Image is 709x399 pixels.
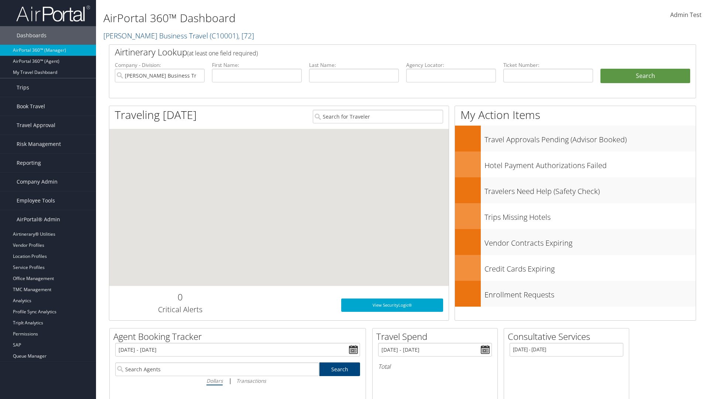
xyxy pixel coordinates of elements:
[508,330,629,343] h2: Consultative Services
[17,78,29,97] span: Trips
[455,229,696,255] a: Vendor Contracts Expiring
[455,151,696,177] a: Hotel Payment Authorizations Failed
[484,234,696,248] h3: Vendor Contracts Expiring
[16,5,90,22] img: airportal-logo.png
[17,26,47,45] span: Dashboards
[236,377,266,384] i: Transactions
[455,203,696,229] a: Trips Missing Hotels
[670,4,702,27] a: Admin Test
[455,281,696,307] a: Enrollment Requests
[17,116,55,134] span: Travel Approval
[484,183,696,197] h3: Travelers Need Help (Safety Check)
[103,10,502,26] h1: AirPortal 360™ Dashboard
[115,304,245,315] h3: Critical Alerts
[206,377,223,384] i: Dollars
[455,177,696,203] a: Travelers Need Help (Safety Check)
[113,330,366,343] h2: Agent Booking Tracker
[309,61,399,69] label: Last Name:
[484,208,696,222] h3: Trips Missing Hotels
[341,299,443,312] a: View SecurityLogic®
[376,330,497,343] h2: Travel Spend
[319,362,360,376] a: Search
[484,286,696,300] h3: Enrollment Requests
[503,61,593,69] label: Ticket Number:
[670,11,702,19] span: Admin Test
[406,61,496,69] label: Agency Locator:
[455,126,696,151] a: Travel Approvals Pending (Advisor Booked)
[238,31,254,41] span: , [ 72 ]
[115,376,360,385] div: |
[115,61,205,69] label: Company - Division:
[455,255,696,281] a: Credit Cards Expiring
[484,157,696,171] h3: Hotel Payment Authorizations Failed
[115,362,319,376] input: Search Agents
[17,154,41,172] span: Reporting
[115,291,245,303] h2: 0
[187,49,258,57] span: (at least one field required)
[484,131,696,145] h3: Travel Approvals Pending (Advisor Booked)
[210,31,238,41] span: ( C10001 )
[212,61,302,69] label: First Name:
[600,69,690,83] button: Search
[115,107,197,123] h1: Traveling [DATE]
[17,191,55,210] span: Employee Tools
[378,362,492,371] h6: Total
[115,46,641,58] h2: Airtinerary Lookup
[103,31,254,41] a: [PERSON_NAME] Business Travel
[17,135,61,153] span: Risk Management
[313,110,443,123] input: Search for Traveler
[17,173,58,191] span: Company Admin
[17,210,60,229] span: AirPortal® Admin
[17,97,45,116] span: Book Travel
[455,107,696,123] h1: My Action Items
[484,260,696,274] h3: Credit Cards Expiring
